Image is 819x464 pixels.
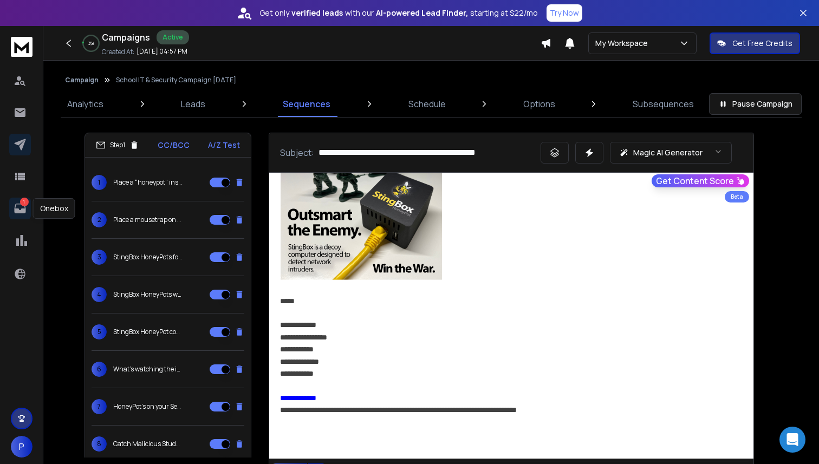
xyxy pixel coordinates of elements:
p: StingBox HoneyPots work. [113,290,183,299]
a: Leads [174,91,212,117]
div: Beta [725,191,749,202]
p: Try Now [550,8,579,18]
p: CC/BCC [158,140,190,151]
a: Options [517,91,562,117]
div: Step 1 [96,140,139,150]
a: Schedule [402,91,452,117]
p: School IT & Security Campaign [DATE] [116,76,236,84]
p: Place a “honeypot” inside {{companyName}}'s network [113,178,183,187]
p: 3 % [88,40,94,47]
p: Schedule [408,97,446,110]
p: Leads [181,97,205,110]
p: Analytics [67,97,103,110]
button: Try Now [547,4,582,22]
span: 4 [92,287,107,302]
button: P [11,436,32,458]
p: Sequences [283,97,330,110]
div: Active [157,30,189,44]
p: Subject: [280,146,314,159]
a: Analytics [61,91,110,117]
span: 2 [92,212,107,227]
p: Subsequences [633,97,694,110]
button: Get Free Credits [710,32,800,54]
span: 1 [92,175,107,190]
button: Pause Campaign [709,93,802,115]
p: What’s watching the inside of your network? [113,365,183,374]
img: logo [11,37,32,57]
span: 8 [92,436,107,452]
button: Magic AI Generator [610,142,732,164]
p: StingBox HoneyPot cost, deployment, alert noise—quick answers [113,328,183,336]
p: [DATE] 04:57 PM [136,47,187,56]
strong: verified leads [291,8,343,18]
p: StingBox HoneyPots for {{companyName}} [113,253,183,262]
p: Get only with our starting at $22/mo [259,8,538,18]
p: Options [523,97,555,110]
span: 5 [92,324,107,339]
p: 1 [20,198,29,206]
button: Get Content Score [652,174,749,187]
p: Catch Malicious Students and Hackers with a Network HoneyPot [113,440,183,448]
div: Onebox [33,198,75,219]
p: Magic AI Generator [633,147,703,158]
span: 7 [92,399,107,414]
a: Sequences [276,91,337,117]
h1: Campaigns [102,31,150,44]
p: My Workspace [595,38,652,49]
p: HoneyPot's on your Security Radar for {{companyName}}. [113,402,183,411]
button: Campaign [65,76,99,84]
strong: AI-powered Lead Finder, [376,8,468,18]
span: 6 [92,362,107,377]
div: Open Intercom Messenger [779,427,805,453]
p: Get Free Credits [732,38,792,49]
p: Place a mousetrap on {{companyName}}'s network. [113,215,183,224]
a: 1 [9,198,31,219]
p: A/Z Test [208,140,240,151]
a: Subsequences [626,91,700,117]
span: 3 [92,250,107,265]
p: Created At: [102,48,134,56]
